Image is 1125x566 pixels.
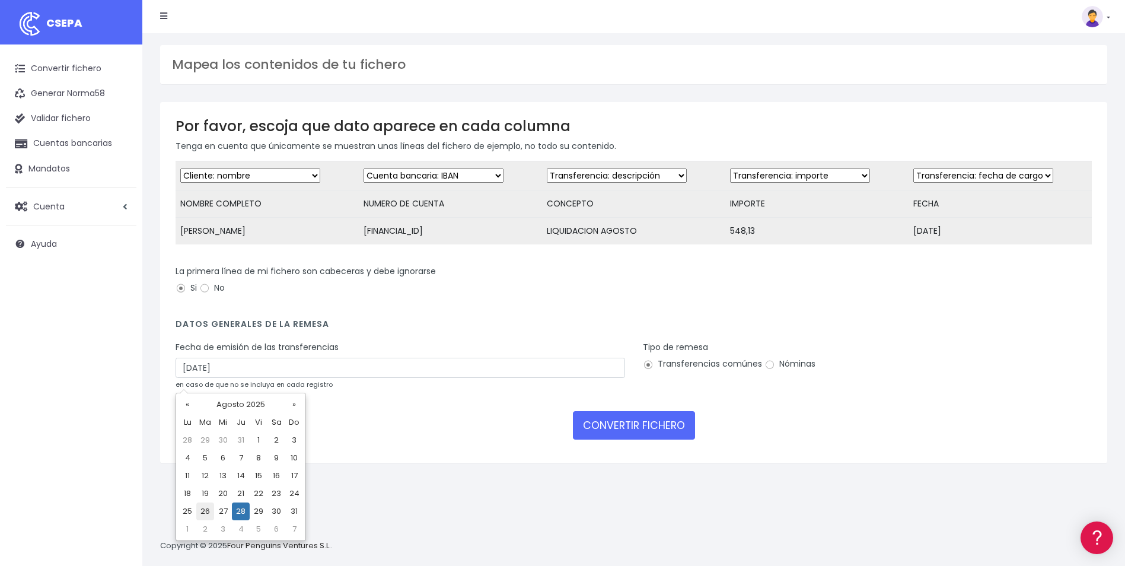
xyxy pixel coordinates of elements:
td: 31 [232,431,250,449]
a: POWERED BY ENCHANT [163,342,228,353]
a: API [12,303,225,322]
td: 3 [285,431,303,449]
td: 3 [214,520,232,538]
td: 21 [232,485,250,503]
span: Cuenta [33,200,65,212]
h4: Datos generales de la remesa [176,319,1092,335]
a: General [12,255,225,273]
button: Contáctanos [12,317,225,338]
label: Transferencias comúnes [643,358,762,370]
td: 7 [285,520,303,538]
h3: Mapea los contenidos de tu fichero [172,57,1095,72]
td: 6 [214,449,232,467]
td: 29 [196,431,214,449]
td: 1 [179,520,196,538]
td: 2 [267,431,285,449]
td: 2 [196,520,214,538]
td: 19 [196,485,214,503]
a: Formatos [12,150,225,168]
a: Ayuda [6,231,136,256]
th: Sa [267,414,285,431]
label: Fecha de emisión de las transferencias [176,341,339,354]
span: Ayuda [31,238,57,250]
td: 11 [179,467,196,485]
td: 548,13 [725,218,909,245]
td: 5 [196,449,214,467]
td: 6 [267,520,285,538]
label: La primera línea de mi fichero son cabeceras y debe ignorarse [176,265,436,278]
td: CONCEPTO [542,190,725,218]
th: Ma [196,414,214,431]
td: LIQUIDACION AGOSTO [542,218,725,245]
td: 14 [232,467,250,485]
a: Generar Norma58 [6,81,136,106]
td: 7 [232,449,250,467]
td: 24 [285,485,303,503]
td: 5 [250,520,267,538]
td: [FINANCIAL_ID] [359,218,542,245]
img: profile [1082,6,1103,27]
th: Agosto 2025 [196,396,285,414]
label: No [199,282,225,294]
td: 16 [267,467,285,485]
td: 31 [285,503,303,520]
a: Convertir fichero [6,56,136,81]
td: FECHA [909,190,1092,218]
a: Cuentas bancarias [6,131,136,156]
td: 28 [232,503,250,520]
label: Si [176,282,197,294]
img: logo [15,9,44,39]
a: Problemas habituales [12,168,225,187]
td: IMPORTE [725,190,909,218]
td: 26 [196,503,214,520]
th: » [285,396,303,414]
th: Mi [214,414,232,431]
td: 4 [232,520,250,538]
td: 18 [179,485,196,503]
td: [PERSON_NAME] [176,218,359,245]
td: 27 [214,503,232,520]
td: 9 [267,449,285,467]
a: Four Penguins Ventures S.L. [227,540,331,551]
a: Videotutoriales [12,187,225,205]
td: 17 [285,467,303,485]
td: 4 [179,449,196,467]
th: Ju [232,414,250,431]
a: Validar fichero [6,106,136,131]
div: Convertir ficheros [12,131,225,142]
a: Perfiles de empresas [12,205,225,224]
label: Nóminas [764,358,815,370]
a: Mandatos [6,157,136,182]
td: 23 [267,485,285,503]
p: Tenga en cuenta que únicamente se muestran unas líneas del fichero de ejemplo, no todo su contenido. [176,139,1092,152]
div: Información general [12,82,225,94]
td: 25 [179,503,196,520]
td: 30 [214,431,232,449]
td: 1 [250,431,267,449]
td: 22 [250,485,267,503]
div: Programadores [12,285,225,296]
span: CSEPA [46,15,82,30]
small: en caso de que no se incluya en cada registro [176,380,333,389]
th: Lu [179,414,196,431]
td: 12 [196,467,214,485]
td: 8 [250,449,267,467]
th: Vi [250,414,267,431]
td: 13 [214,467,232,485]
td: 29 [250,503,267,520]
th: « [179,396,196,414]
label: Tipo de remesa [643,341,708,354]
a: Cuenta [6,194,136,219]
p: Copyright © 2025 . [160,540,333,552]
td: 10 [285,449,303,467]
th: Do [285,414,303,431]
div: Facturación [12,236,225,247]
td: 15 [250,467,267,485]
td: 20 [214,485,232,503]
td: [DATE] [909,218,1092,245]
a: Información general [12,101,225,119]
td: 30 [267,503,285,520]
td: 28 [179,431,196,449]
td: NOMBRE COMPLETO [176,190,359,218]
button: CONVERTIR FICHERO [573,411,695,440]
